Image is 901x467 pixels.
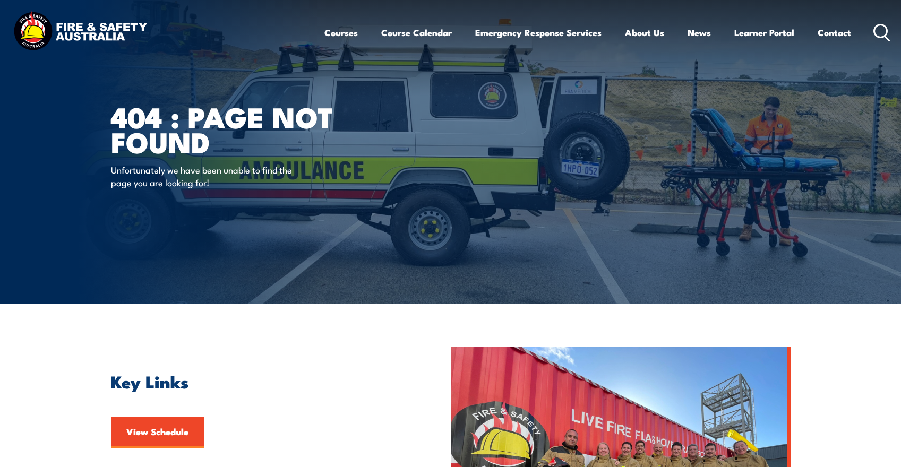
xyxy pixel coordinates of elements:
a: Contact [818,19,851,47]
a: About Us [625,19,664,47]
a: View Schedule [111,417,204,448]
h1: 404 : Page Not Found [111,104,373,153]
p: Unfortunately we have been unable to find the page you are looking for! [111,163,305,188]
a: Course Calendar [381,19,452,47]
a: Emergency Response Services [475,19,602,47]
a: Courses [324,19,358,47]
a: News [688,19,711,47]
a: Learner Portal [734,19,794,47]
h2: Key Links [111,374,402,388]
